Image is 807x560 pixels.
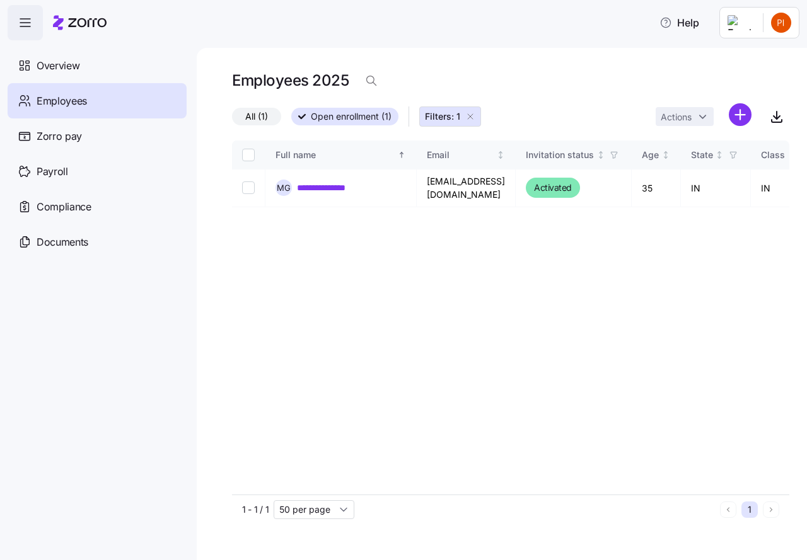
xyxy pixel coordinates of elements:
[245,108,268,125] span: All (1)
[8,118,187,154] a: Zorro pay
[763,501,779,518] button: Next page
[8,189,187,224] a: Compliance
[771,13,791,33] img: 24d6825ccf4887a4818050cadfd93e6d
[516,140,632,169] th: Invitation statusNot sorted
[642,148,659,162] div: Age
[419,106,481,127] button: Filters: 1
[526,148,594,162] div: Invitation status
[425,110,460,123] span: Filters: 1
[761,148,785,162] div: Class
[37,199,91,215] span: Compliance
[417,169,516,207] td: [EMAIL_ADDRESS][DOMAIN_NAME]
[656,107,714,126] button: Actions
[37,234,88,250] span: Documents
[741,501,758,518] button: 1
[8,48,187,83] a: Overview
[720,501,736,518] button: Previous page
[265,140,417,169] th: Full nameSorted ascending
[496,151,505,159] div: Not sorted
[534,180,572,195] span: Activated
[8,83,187,118] a: Employees
[277,184,291,192] span: M G
[311,108,392,125] span: Open enrollment (1)
[242,149,255,161] input: Select all records
[715,151,724,159] div: Not sorted
[632,169,681,207] td: 35
[661,151,670,159] div: Not sorted
[8,154,187,189] a: Payroll
[659,15,699,30] span: Help
[632,140,681,169] th: AgeNot sorted
[37,164,68,180] span: Payroll
[681,169,751,207] td: IN
[397,151,406,159] div: Sorted ascending
[691,148,713,162] div: State
[242,503,269,516] span: 1 - 1 / 1
[661,113,692,122] span: Actions
[427,148,494,162] div: Email
[276,148,395,162] div: Full name
[596,151,605,159] div: Not sorted
[37,129,82,144] span: Zorro pay
[232,71,349,90] h1: Employees 2025
[8,224,187,260] a: Documents
[681,140,751,169] th: StateNot sorted
[649,10,709,35] button: Help
[417,140,516,169] th: EmailNot sorted
[787,151,796,159] div: Not sorted
[728,15,753,30] img: Employer logo
[242,181,255,194] input: Select record 1
[729,103,752,126] svg: add icon
[37,93,87,109] span: Employees
[37,58,79,74] span: Overview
